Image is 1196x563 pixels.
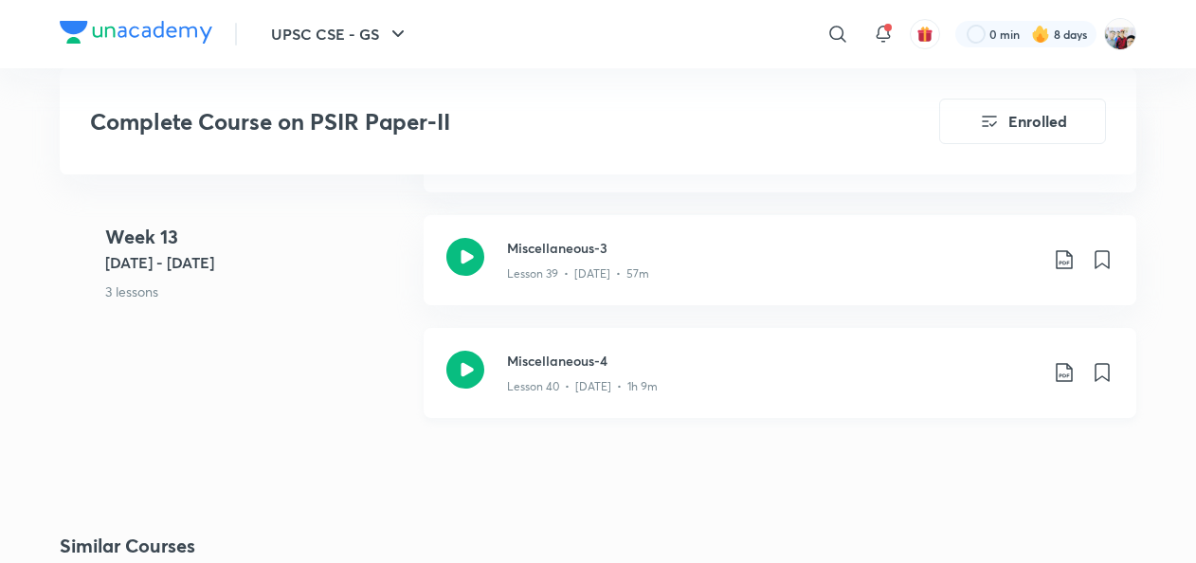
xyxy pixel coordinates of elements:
[424,328,1136,441] a: Miscellaneous-4Lesson 40 • [DATE] • 1h 9m
[105,223,408,251] h4: Week 13
[507,265,649,282] p: Lesson 39 • [DATE] • 57m
[60,532,195,560] h2: Similar Courses
[260,15,421,53] button: UPSC CSE - GS
[507,378,658,395] p: Lesson 40 • [DATE] • 1h 9m
[507,351,1038,371] h3: Miscellaneous-4
[90,108,832,136] h3: Complete Course on PSIR Paper-II
[939,99,1106,144] button: Enrolled
[916,26,933,43] img: avatar
[60,21,212,44] img: Company Logo
[105,251,408,274] h5: [DATE] - [DATE]
[1031,25,1050,44] img: streak
[910,19,940,49] button: avatar
[60,21,212,48] a: Company Logo
[1104,18,1136,50] img: km swarthi
[507,238,1038,258] h3: Miscellaneous-3
[424,215,1136,328] a: Miscellaneous-3Lesson 39 • [DATE] • 57m
[105,281,408,301] p: 3 lessons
